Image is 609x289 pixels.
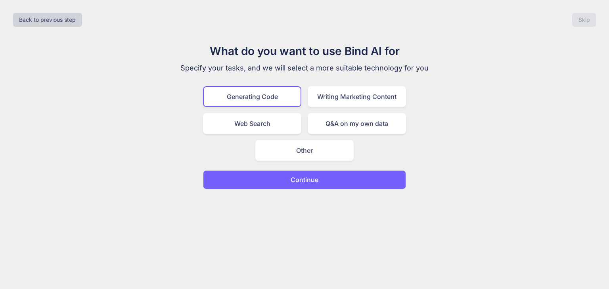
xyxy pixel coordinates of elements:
[171,63,438,74] p: Specify your tasks, and we will select a more suitable technology for you
[308,113,406,134] div: Q&A on my own data
[308,86,406,107] div: Writing Marketing Content
[203,86,301,107] div: Generating Code
[255,140,354,161] div: Other
[13,13,82,27] button: Back to previous step
[572,13,596,27] button: Skip
[203,113,301,134] div: Web Search
[291,175,318,184] p: Continue
[203,170,406,189] button: Continue
[171,43,438,59] h1: What do you want to use Bind AI for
